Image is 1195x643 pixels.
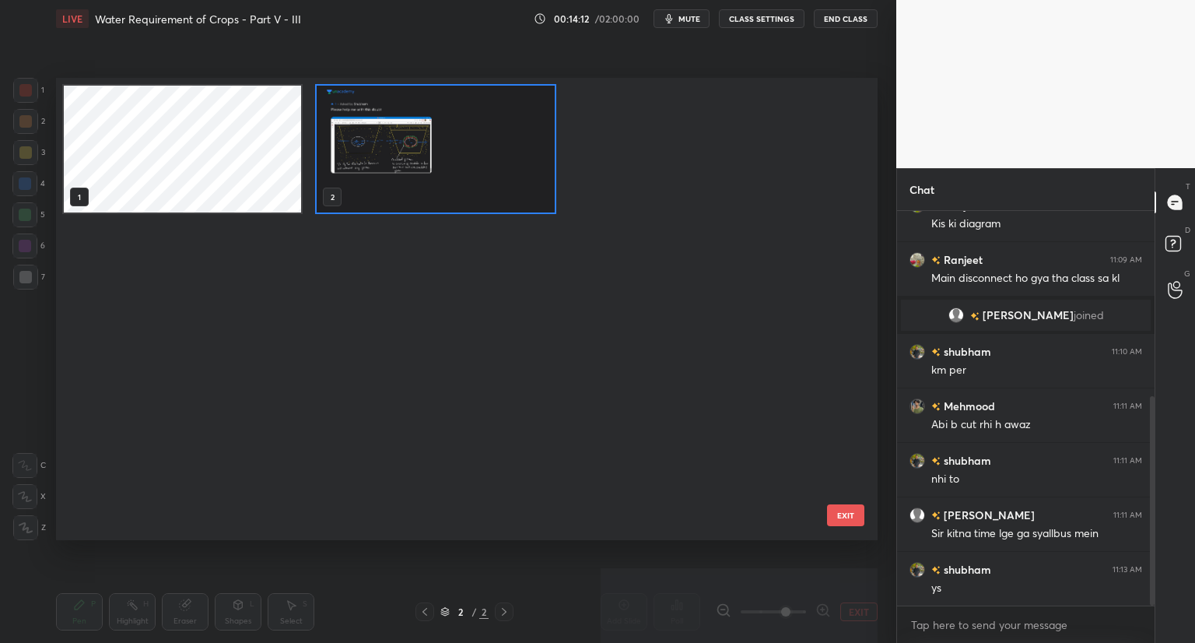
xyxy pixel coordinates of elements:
div: 1 [13,78,44,103]
div: LIVE [56,9,89,28]
img: default.png [948,307,964,323]
div: Sir kitna time lge ga syallbus mein [931,526,1142,542]
div: 11:10 AM [1112,347,1142,357]
h6: shubham [941,561,991,578]
h4: Water Requirement of Crops - Part V - III [95,12,301,26]
div: 7 [13,265,45,290]
div: 2 [453,607,468,617]
img: no-rating-badge.077c3623.svg [931,256,941,265]
div: Abi b cut rhi h awaz [931,417,1142,433]
img: default.png [909,508,925,523]
div: 11:11 AM [1113,402,1142,411]
h6: shubham [941,343,991,360]
h6: Ranjeet [941,251,983,268]
div: 11:11 AM [1113,511,1142,520]
h6: Mehmood [941,398,995,414]
img: b2b929bb3ee94a3c9d113740ffa956c2.jpg [909,453,925,469]
div: 6 [12,234,45,258]
button: CLASS SETTINGS [719,9,804,28]
p: T [1186,181,1190,192]
img: no-rating-badge.077c3623.svg [931,566,941,574]
div: 3 [13,140,45,165]
p: G [1184,268,1190,279]
div: grid [897,211,1155,606]
div: Kis ki diagram [931,216,1142,232]
p: Chat [897,169,947,210]
img: no-rating-badge.077c3623.svg [931,402,941,411]
img: 63ce34a9ac60429bb42b8a8577956dfc.jpg [909,252,925,268]
div: 2 [13,109,45,134]
div: C [12,453,46,478]
div: grid [56,78,850,540]
div: nhi to [931,472,1142,487]
div: 5 [12,202,45,227]
img: no-rating-badge.077c3623.svg [931,457,941,466]
img: b2b929bb3ee94a3c9d113740ffa956c2.jpg [909,344,925,360]
p: D [1185,224,1190,236]
div: / [471,607,476,617]
span: joined [1074,309,1104,321]
img: no-rating-badge.077c3623.svg [931,511,941,520]
div: 11:13 AM [1113,565,1142,574]
div: 11:09 AM [1110,255,1142,265]
span: [PERSON_NAME] [983,309,1074,321]
button: EXIT [827,504,864,526]
span: mute [678,13,700,24]
div: X [12,484,46,509]
h6: shubham [941,452,991,469]
img: 20a776d8277f4cfeaad999b0882c0bdc.jpg [909,399,925,414]
div: ys [931,581,1142,596]
img: Shubham-1757137170.7108855.jpg [317,86,554,213]
div: 2 [479,605,489,619]
div: Z [13,515,46,540]
div: Main disconnect ho gya tha class sa kl [931,271,1142,286]
div: 11:11 AM [1113,456,1142,466]
img: no-rating-badge.077c3623.svg [970,312,979,321]
div: 4 [12,171,45,196]
img: b2b929bb3ee94a3c9d113740ffa956c2.jpg [909,562,925,578]
button: mute [654,9,710,28]
button: End Class [814,9,878,28]
img: no-rating-badge.077c3623.svg [931,348,941,357]
h6: [PERSON_NAME] [941,507,1035,523]
div: km per [931,363,1142,378]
